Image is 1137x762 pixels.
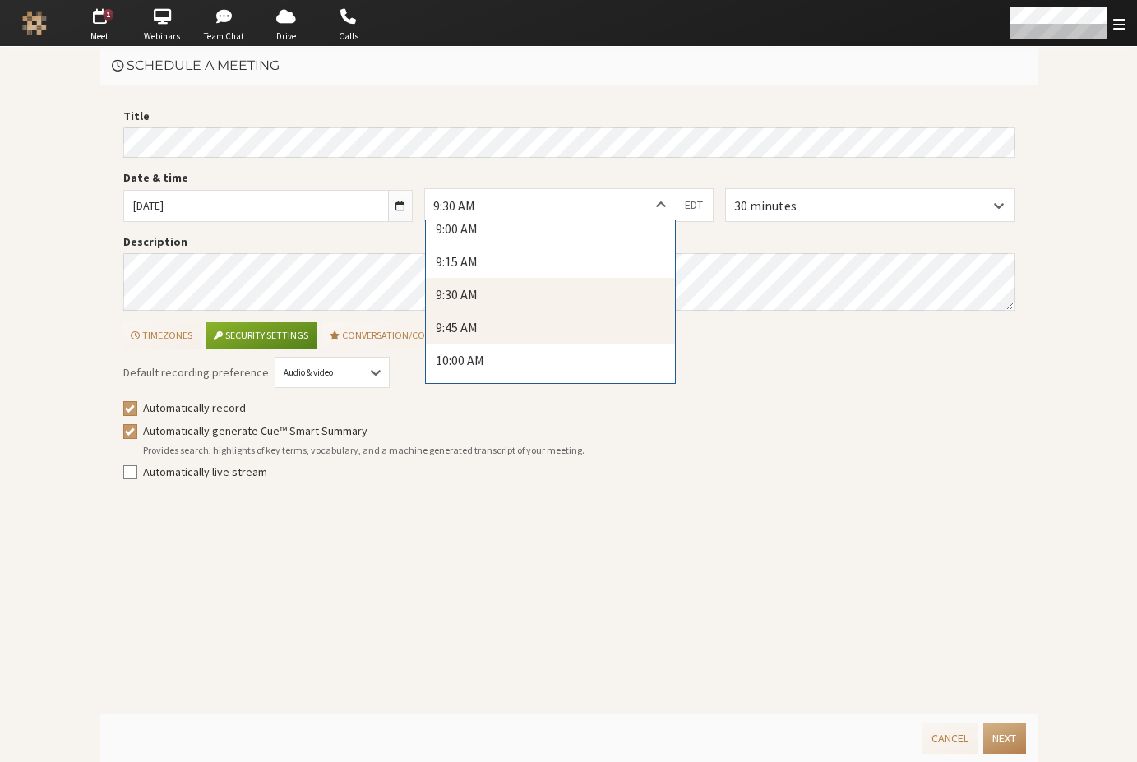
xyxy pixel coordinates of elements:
span: Drive [257,30,315,44]
button: Security settings [206,322,317,349]
div: 30 minutes [734,196,823,215]
div: Provides search, highlights of key terms, vocabulary, and a machine generated transcript of your ... [143,443,1015,458]
div: 9:15 AM [426,245,676,278]
span: Default recording preference [123,364,269,381]
span: Calls [320,30,377,44]
span: Schedule a meeting [127,58,280,73]
div: 10:00 AM [426,344,676,376]
label: Description [123,233,1015,251]
button: Cancel [922,723,978,754]
button: Next [983,723,1025,754]
div: 9:00 AM [426,212,676,245]
label: Automatically live stream [143,464,1015,481]
span: Team Chat [196,30,253,44]
div: 9:45 AM [426,311,676,344]
div: 9:30 AM [426,278,676,311]
iframe: Chat [1096,719,1125,750]
label: Automatically record [143,399,1015,417]
button: Timezones [123,322,201,349]
label: Date & time [123,169,413,187]
div: 1 [104,9,114,21]
span: Meet [71,30,128,44]
button: EDT [676,189,712,220]
div: 10:15 AM [426,376,676,409]
img: Iotum [22,11,47,35]
div: Audio & video [284,366,351,380]
button: Conversation/Collaboration mode [322,322,522,349]
label: Automatically generate Cue™ Smart Summary [143,423,1015,440]
label: Title [123,108,1015,125]
div: 9:30 AM [433,196,501,215]
span: Webinars [133,30,191,44]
